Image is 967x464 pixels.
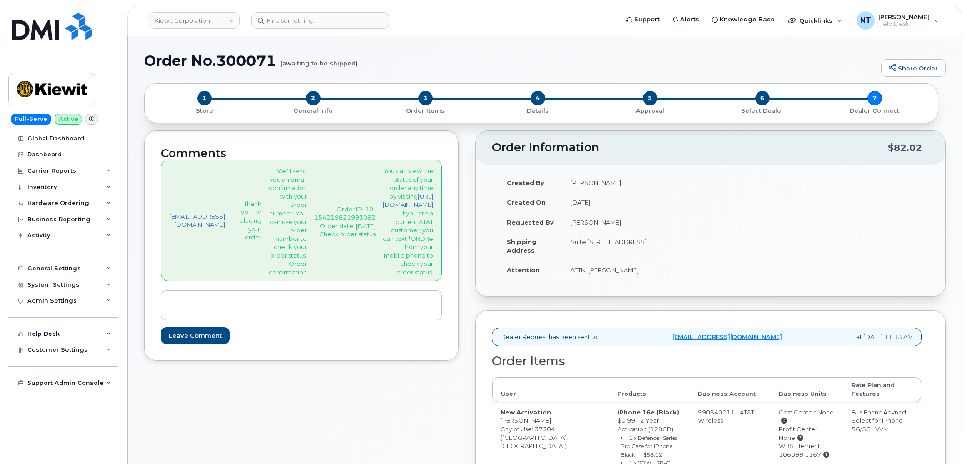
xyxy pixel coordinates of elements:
[261,107,366,115] p: General Info
[314,205,376,239] p: Order ID: 10-154219821993082 Order date: [DATE] Check order status
[779,425,835,442] div: Profit Center: None
[881,59,946,77] a: Share Order
[690,377,771,402] th: Business Account
[531,91,545,105] span: 4
[170,212,225,229] a: [EMAIL_ADDRESS][DOMAIN_NAME]
[507,179,544,186] strong: Created By
[155,107,253,115] p: Store
[492,141,888,154] h2: Order Information
[843,377,921,402] th: Rate Plan and Features
[643,91,657,105] span: 5
[507,219,554,226] strong: Requested By
[609,377,689,402] th: Products
[501,409,551,416] strong: New Activation
[507,238,536,254] strong: Shipping Address
[161,147,442,160] h2: Comments
[771,377,843,402] th: Business Units
[710,107,815,115] p: Select Dealer
[755,91,770,105] span: 6
[617,409,679,416] strong: iPhone 16e (Black)
[481,105,594,115] a: 4 Details
[562,173,704,193] td: [PERSON_NAME]
[621,434,677,458] small: 1 x Defender Series Pro Case for iPhone Black — $58.12
[269,167,307,276] p: We'll send you an email confirmation with your order number. You can use your order number to che...
[597,107,702,115] p: Approval
[507,266,540,274] strong: Attention
[706,105,818,115] a: 6 Select Dealer
[152,105,257,115] a: 1 Store
[161,327,230,344] input: Leave Comment
[383,167,433,276] p: You can view the status of your order any time by visiting If you are a current AT&T customer, yo...
[418,91,433,105] span: 3
[144,53,877,69] h1: Order No.300071
[507,199,546,206] strong: Created On
[562,212,704,232] td: [PERSON_NAME]
[485,107,590,115] p: Details
[373,107,478,115] p: Order Items
[281,53,358,67] small: (awaiting to be shipped)
[779,442,835,459] div: WBS Element: 106098.1167
[240,200,261,242] p: Thank you for placing your order
[779,408,835,425] div: Cost Center: None
[562,260,704,280] td: ATTN: [PERSON_NAME]
[492,328,922,346] div: Dealer Request has been sent to at [DATE] 11:13 AM
[594,105,706,115] a: 5 Approval
[369,105,481,115] a: 3 Order Items
[562,192,704,212] td: [DATE]
[383,193,433,209] a: [URL][DOMAIN_NAME]
[197,91,212,105] span: 1
[306,91,321,105] span: 2
[492,354,922,368] h2: Order Items
[672,333,782,341] a: [EMAIL_ADDRESS][DOMAIN_NAME]
[888,139,922,156] div: $82.02
[492,377,609,402] th: User
[562,232,704,260] td: Suite [STREET_ADDRESS]
[257,105,369,115] a: 2 General Info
